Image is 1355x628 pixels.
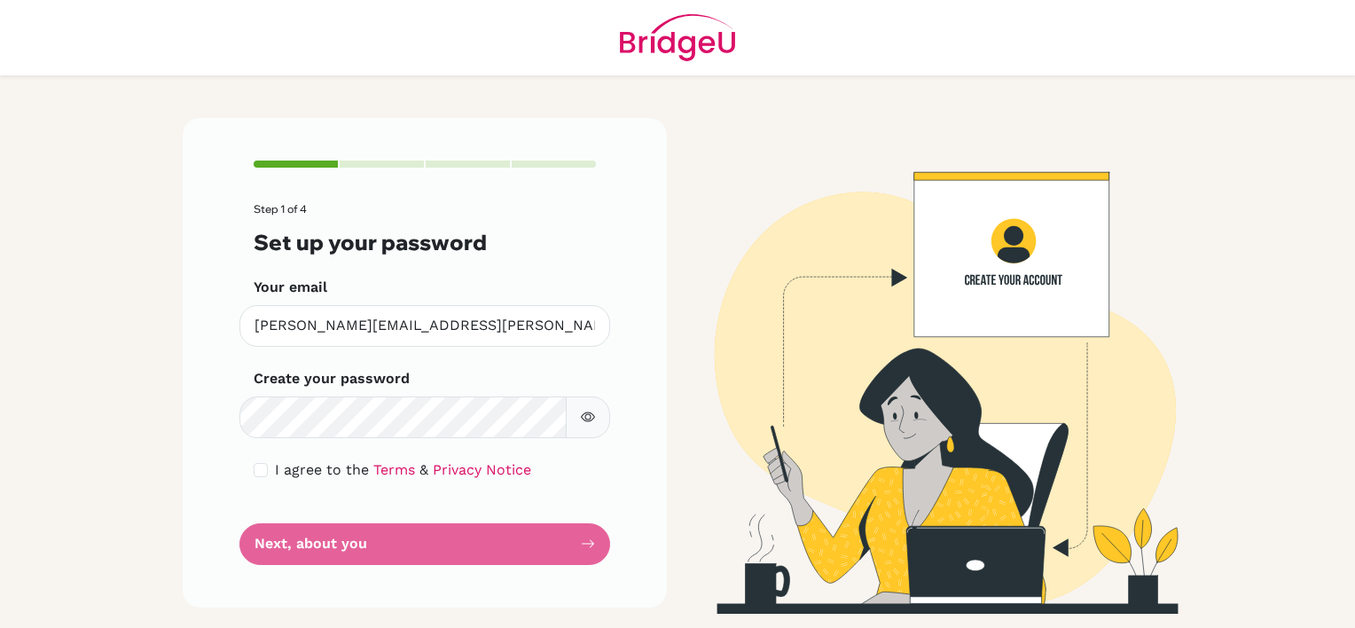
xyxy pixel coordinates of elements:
[254,202,307,216] span: Step 1 of 4
[254,230,596,255] h3: Set up your password
[254,277,327,298] label: Your email
[419,461,428,478] span: &
[373,461,415,478] a: Terms
[239,305,610,347] input: Insert your email*
[433,461,531,478] a: Privacy Notice
[1231,575,1337,619] iframe: Abre un widget desde donde se puede obtener más información
[275,461,369,478] span: I agree to the
[254,368,410,389] label: Create your password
